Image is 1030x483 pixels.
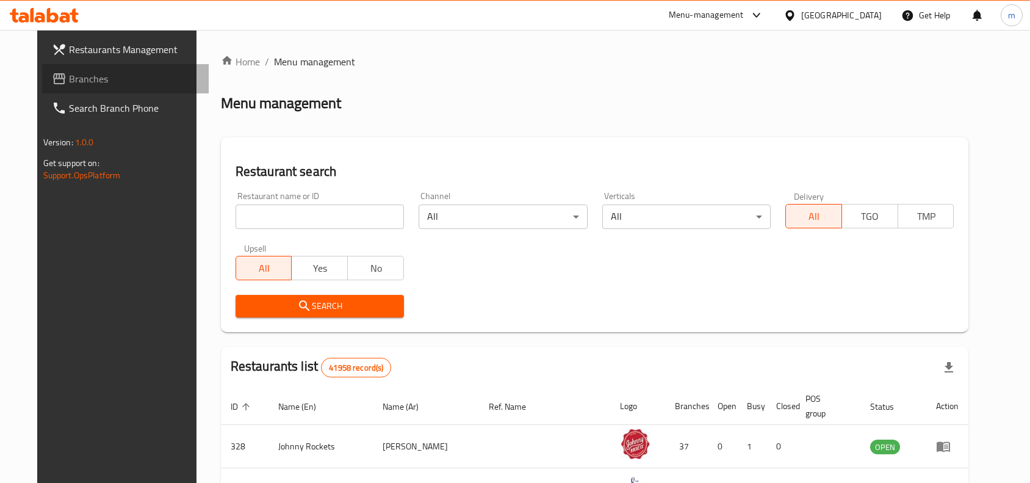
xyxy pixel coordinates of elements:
[221,54,969,69] nav: breadcrumb
[737,388,766,425] th: Busy
[43,134,73,150] span: Version:
[268,425,373,468] td: Johnny Rockets
[322,362,391,374] span: 41958 record(s)
[383,399,434,414] span: Name (Ar)
[321,358,391,377] div: Total records count
[42,35,209,64] a: Restaurants Management
[665,388,708,425] th: Branches
[244,244,267,252] label: Upsell
[69,71,200,86] span: Branches
[42,93,209,123] a: Search Branch Phone
[373,425,479,468] td: [PERSON_NAME]
[847,208,893,225] span: TGO
[934,353,963,382] div: Export file
[353,260,399,277] span: No
[236,205,404,229] input: Search for restaurant name or ID..
[801,9,882,22] div: [GEOGRAPHIC_DATA]
[766,425,796,468] td: 0
[791,208,837,225] span: All
[1008,9,1015,22] span: m
[231,357,392,377] h2: Restaurants list
[898,204,954,228] button: TMP
[785,204,842,228] button: All
[265,54,269,69] li: /
[69,42,200,57] span: Restaurants Management
[419,205,587,229] div: All
[274,54,355,69] span: Menu management
[766,388,796,425] th: Closed
[903,208,949,225] span: TMP
[221,425,268,468] td: 328
[75,134,94,150] span: 1.0.0
[610,388,665,425] th: Logo
[669,8,744,23] div: Menu-management
[69,101,200,115] span: Search Branch Phone
[708,425,737,468] td: 0
[665,425,708,468] td: 37
[236,162,954,181] h2: Restaurant search
[231,399,254,414] span: ID
[291,256,348,280] button: Yes
[926,388,968,425] th: Action
[297,260,343,277] span: Yes
[936,439,959,454] div: Menu
[245,299,394,314] span: Search
[221,54,260,69] a: Home
[489,399,542,414] span: Ref. Name
[870,440,900,454] div: OPEN
[620,429,650,459] img: Johnny Rockets
[805,391,846,421] span: POS group
[221,93,341,113] h2: Menu management
[737,425,766,468] td: 1
[236,256,292,280] button: All
[870,399,910,414] span: Status
[870,440,900,454] span: OPEN
[236,295,404,318] button: Search
[43,167,121,183] a: Support.OpsPlatform
[43,155,99,171] span: Get support on:
[241,260,287,277] span: All
[602,205,771,229] div: All
[841,204,898,228] button: TGO
[42,64,209,93] a: Branches
[347,256,404,280] button: No
[794,192,824,200] label: Delivery
[708,388,737,425] th: Open
[278,399,332,414] span: Name (En)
